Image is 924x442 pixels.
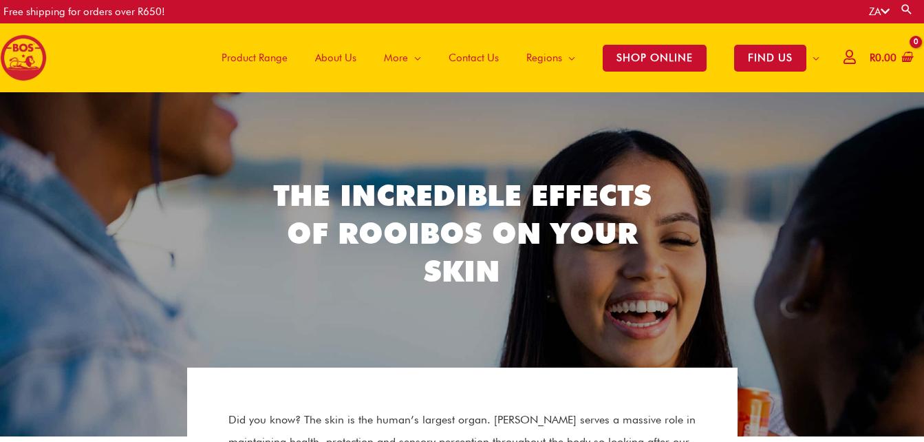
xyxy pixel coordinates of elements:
bdi: 0.00 [870,52,896,64]
a: Search button [900,3,914,16]
span: FIND US [734,45,806,72]
a: ZA [869,6,890,18]
a: About Us [301,23,370,92]
span: Product Range [222,37,288,78]
span: More [384,37,408,78]
a: View Shopping Cart, empty [867,43,914,74]
a: More [370,23,435,92]
span: SHOP ONLINE [603,45,707,72]
a: SHOP ONLINE [589,23,720,92]
span: Regions [526,37,562,78]
span: About Us [315,37,356,78]
h2: The Incredible Effects of Rooibos on Your Skin [263,177,662,290]
span: Contact Us [449,37,499,78]
a: Product Range [208,23,301,92]
nav: Site Navigation [197,23,833,92]
a: Regions [513,23,589,92]
span: R [870,52,875,64]
a: Contact Us [435,23,513,92]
